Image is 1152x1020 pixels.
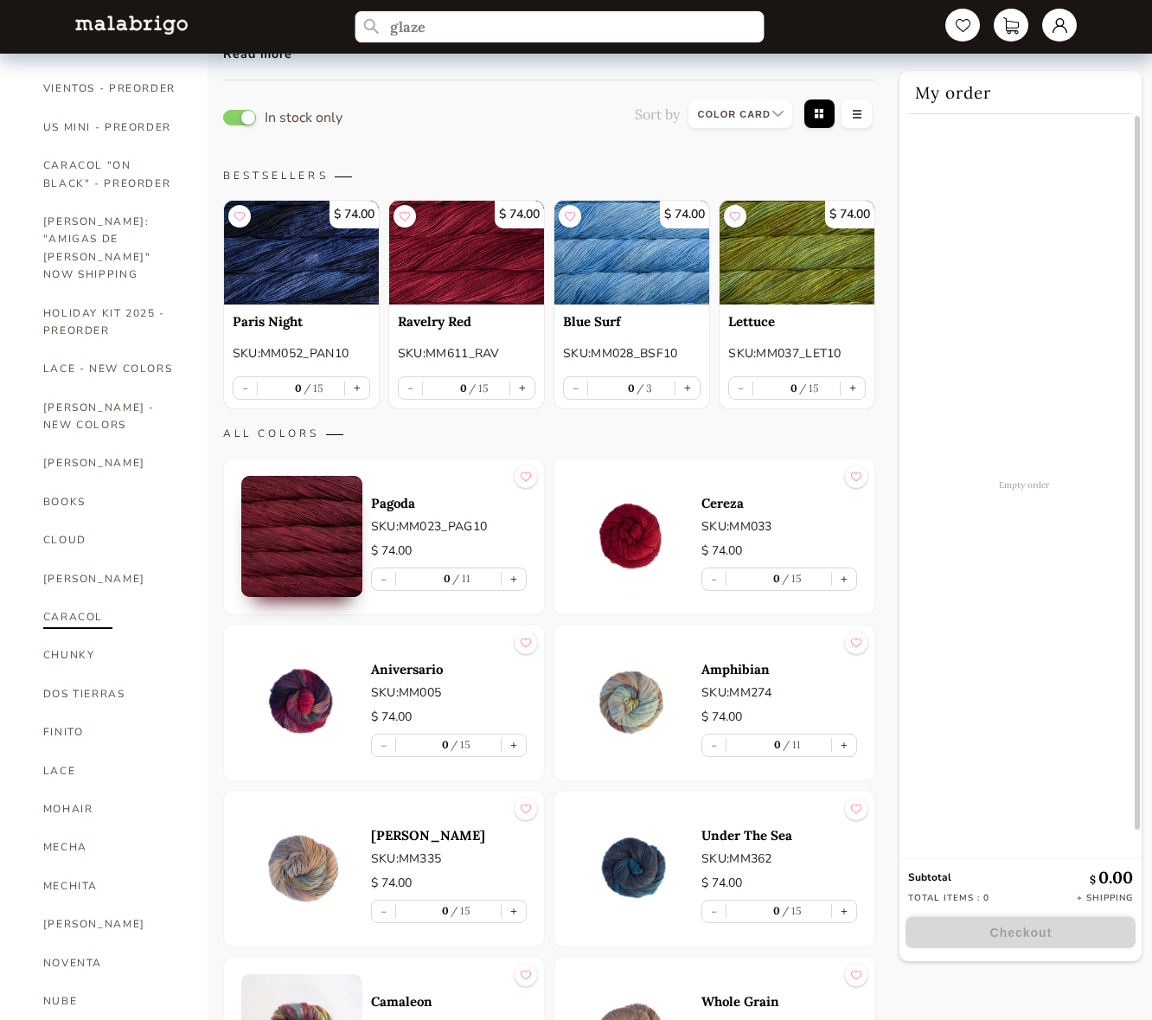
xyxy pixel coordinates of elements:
button: + [832,735,856,756]
p: + Shipping [1077,892,1133,904]
p: SKU: MM274 [701,683,857,702]
label: 15 [449,904,471,917]
p: $ 74.00 [701,874,857,893]
a: CHUNKY [43,636,182,674]
a: VIENTOS - PREORDER [43,69,182,107]
img: 0.jpg [241,476,362,597]
a: Paris Night [233,313,370,330]
a: CLOUD [43,521,182,559]
p: SKU: MM611_RAV [398,344,535,362]
a: MOHAIR [43,790,182,828]
a: [PERSON_NAME] - NEW COLORS [43,388,182,445]
a: $ 74.00 [554,201,709,305]
p: $ 74.00 [701,542,857,561]
button: + [675,377,700,399]
img: Blue Surf [554,201,709,305]
a: Amphibian [701,661,857,677]
a: $ 74.00 [720,201,874,305]
strong: Subtotal [908,870,951,884]
a: MECHA [43,828,182,866]
label: 11 [451,572,470,585]
a: NUBE [43,982,182,1020]
label: 15 [780,572,803,585]
p: SKU: MM037_LET10 [728,344,866,362]
button: + [345,377,369,399]
img: Paris Night [224,201,379,305]
p: BESTSELLERS [223,169,876,183]
p: $ 74.00 [330,201,379,228]
p: $ 74.00 [660,201,709,228]
a: Cereza [701,495,857,511]
a: [PERSON_NAME] [43,905,182,943]
a: Ravelry Red [398,313,535,330]
p: ALL COLORS [223,427,876,440]
img: table-view__disabled.3d689eb7.svg [838,98,875,133]
a: $ 74.00 [224,201,379,305]
a: US MINI - PREORDER [43,108,182,146]
img: 0.jpg [241,808,362,929]
label: 15 [302,382,324,395]
p: SKU: MM335 [371,850,527,868]
a: Under The Sea [701,827,857,844]
label: 15 [467,382,490,395]
input: Search... [355,11,765,43]
img: 0.jpg [572,642,693,763]
p: SKU: MM005 [371,683,527,702]
span: $ [1090,873,1098,886]
label: 15 [780,904,803,917]
p: SKU: MM052_PAN10 [233,344,370,362]
p: $ 74.00 [495,201,544,228]
a: $ 74.00 [389,201,544,305]
p: Whole Grain [701,993,857,1010]
a: CARACOL [43,598,182,636]
p: $ 74.00 [701,708,857,727]
a: HOLIDAY KIT 2025 - PREORDER [43,294,182,350]
p: SKU: MM023_PAG10 [371,517,527,536]
p: Total items : 0 [908,892,989,904]
p: In stock only [265,112,342,124]
img: L5WsItTXhTFtyxb3tkNoXNspfcfOAAWlbXYcuBTUg0FA22wzaAJ6kXiYLTb6coiuTfQf1mE2HwVko7IAAAAASUVORK5CYII= [75,16,188,34]
a: Blue Surf [563,313,701,330]
img: 0.jpg [241,642,362,763]
button: + [832,568,856,590]
p: Sort by [635,106,680,123]
div: Empty order [899,114,1148,855]
label: 3 [635,382,653,395]
a: [PERSON_NAME]: "AMIGAS DE [PERSON_NAME]" NOW SHIPPING [43,202,182,294]
a: BOOKS [43,483,182,521]
button: + [502,735,526,756]
button: + [832,901,856,922]
p: $ 74.00 [371,542,527,561]
a: Lettuce [728,313,866,330]
a: FINITO [43,713,182,751]
a: LACE [43,752,182,790]
p: SKU: MM033 [701,517,857,536]
p: $ 74.00 [825,201,874,228]
label: 11 [781,738,801,751]
img: Lettuce [720,201,874,305]
button: + [502,901,526,922]
p: $ 74.00 [371,874,527,893]
a: [PERSON_NAME] [43,560,182,598]
a: CARACOL "ON BLACK" - PREORDER [43,146,182,202]
a: LACE - NEW COLORS [43,350,182,388]
a: Pagoda [371,495,527,511]
a: DOS TIERRAS [43,675,182,713]
a: [PERSON_NAME] [371,827,527,844]
img: 0.jpg [572,808,693,929]
button: + [510,377,534,399]
a: Aniversario [371,661,527,677]
a: Camaleon [371,993,527,1010]
p: 0.00 [1090,867,1133,888]
a: [PERSON_NAME] [43,444,182,482]
img: 0.jpg [572,476,693,597]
